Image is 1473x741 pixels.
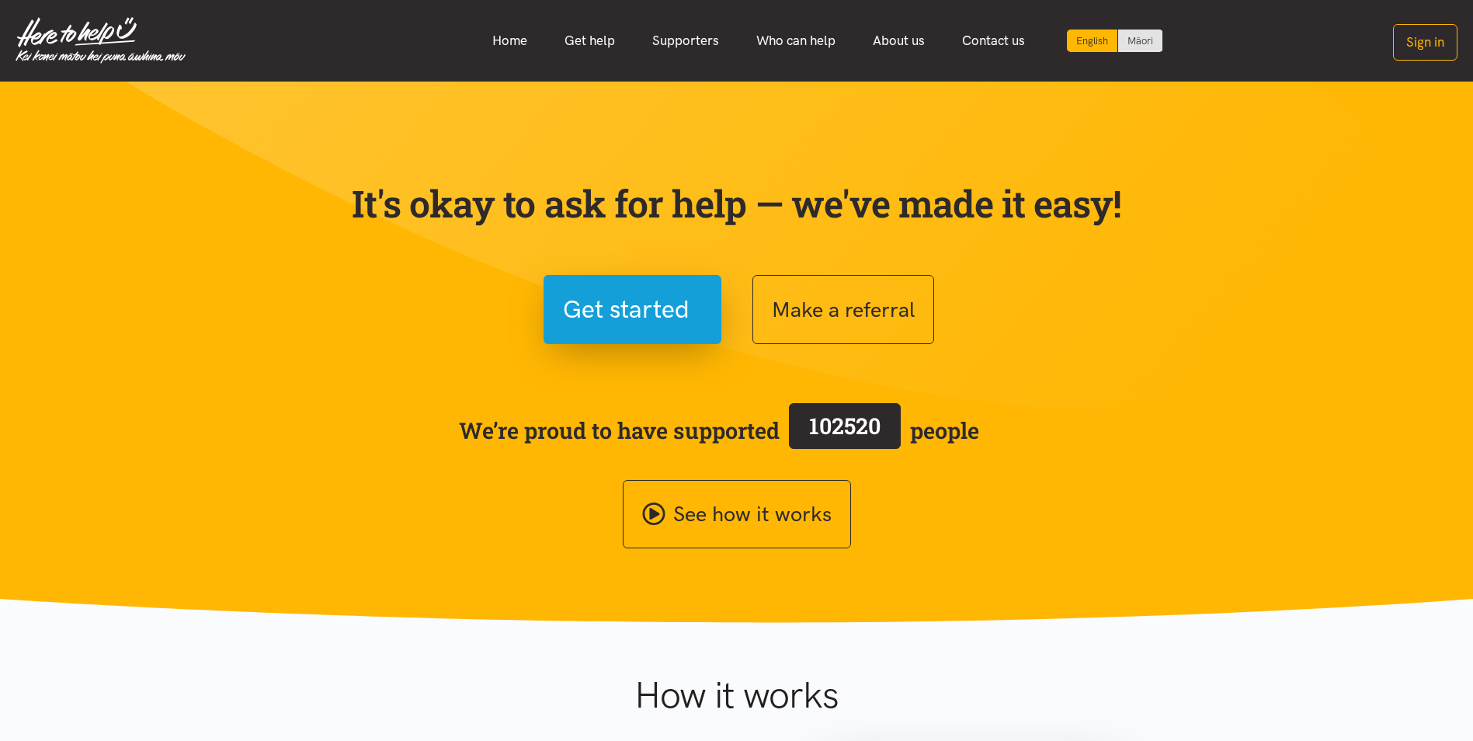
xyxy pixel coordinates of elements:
[563,290,690,329] span: Get started
[854,24,943,57] a: About us
[634,24,738,57] a: Supporters
[1067,30,1163,52] div: Language toggle
[780,400,910,461] a: 102520
[752,275,934,344] button: Make a referral
[483,673,990,718] h1: How it works
[544,275,721,344] button: Get started
[943,24,1044,57] a: Contact us
[349,181,1125,226] p: It's okay to ask for help — we've made it easy!
[1067,30,1118,52] div: Current language
[809,411,881,440] span: 102520
[546,24,634,57] a: Get help
[474,24,546,57] a: Home
[1118,30,1162,52] a: Switch to Te Reo Māori
[459,400,979,461] span: We’re proud to have supported people
[738,24,854,57] a: Who can help
[623,480,851,549] a: See how it works
[16,17,186,64] img: Home
[1393,24,1457,61] button: Sign in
